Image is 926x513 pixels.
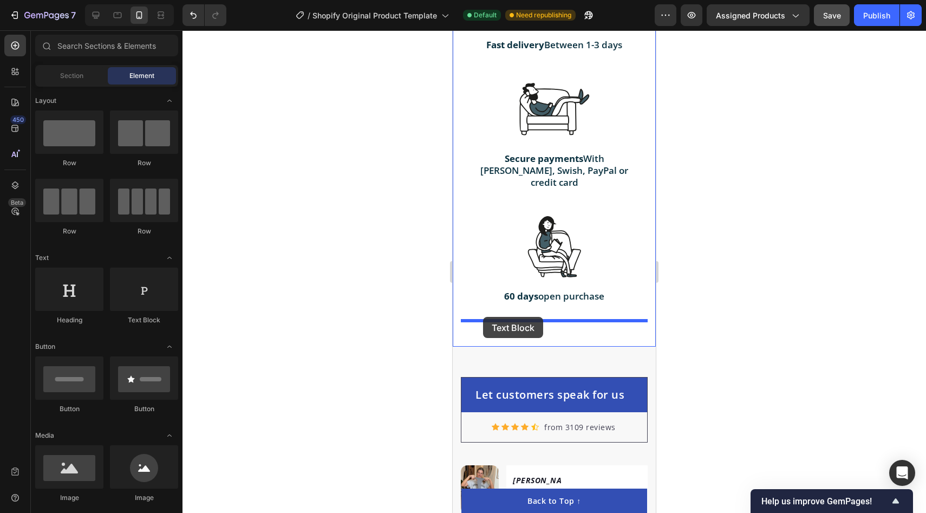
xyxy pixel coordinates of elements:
[182,4,226,26] div: Undo/Redo
[161,427,178,444] span: Toggle open
[161,92,178,109] span: Toggle open
[35,35,178,56] input: Search Sections & Elements
[761,496,889,506] span: Help us improve GemPages!
[35,404,103,414] div: Button
[110,404,178,414] div: Button
[71,9,76,22] p: 7
[889,460,915,486] div: Open Intercom Messenger
[35,493,103,503] div: Image
[161,338,178,355] span: Toggle open
[110,226,178,236] div: Row
[716,10,785,21] span: Assigned Products
[110,315,178,325] div: Text Block
[60,71,83,81] span: Section
[35,342,55,352] span: Button
[516,10,571,20] span: Need republishing
[453,30,656,513] iframe: Design area
[474,10,497,20] span: Default
[35,96,56,106] span: Layout
[110,493,178,503] div: Image
[110,158,178,168] div: Row
[10,115,26,124] div: 450
[312,10,437,21] span: Shopify Original Product Template
[35,431,54,440] span: Media
[35,253,49,263] span: Text
[35,158,103,168] div: Row
[863,10,890,21] div: Publish
[4,4,81,26] button: 7
[814,4,850,26] button: Save
[308,10,310,21] span: /
[854,4,899,26] button: Publish
[707,4,810,26] button: Assigned Products
[761,495,902,508] button: Show survey - Help us improve GemPages!
[8,198,26,207] div: Beta
[129,71,154,81] span: Element
[35,315,103,325] div: Heading
[35,226,103,236] div: Row
[823,11,841,20] span: Save
[161,249,178,267] span: Toggle open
